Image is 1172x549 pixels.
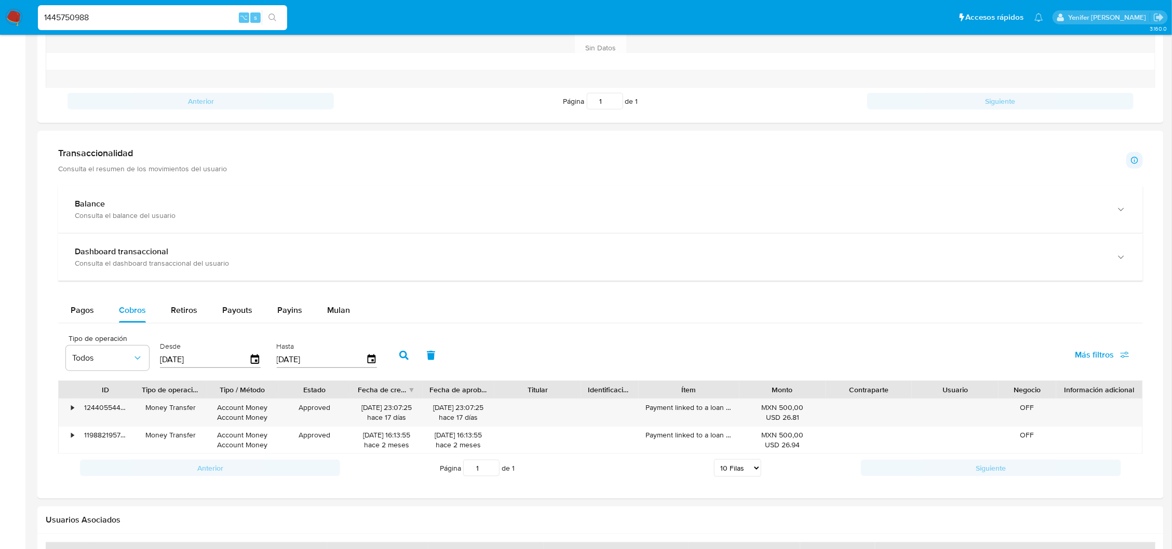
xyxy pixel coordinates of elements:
[1153,12,1164,23] a: Salir
[240,12,248,22] span: ⌥
[636,96,638,106] span: 1
[1150,24,1167,33] span: 3.160.0
[46,515,1155,525] h2: Usuarios Asociados
[966,12,1024,23] span: Accesos rápidos
[68,93,334,109] button: Anterior
[563,93,638,109] span: Página de
[1068,12,1150,22] p: yenifer.pena@mercadolibre.com
[1034,13,1043,22] a: Notificaciones
[867,93,1134,109] button: Siguiente
[254,12,257,22] span: s
[38,11,287,24] input: Buscar usuario o caso...
[262,10,283,25] button: search-icon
